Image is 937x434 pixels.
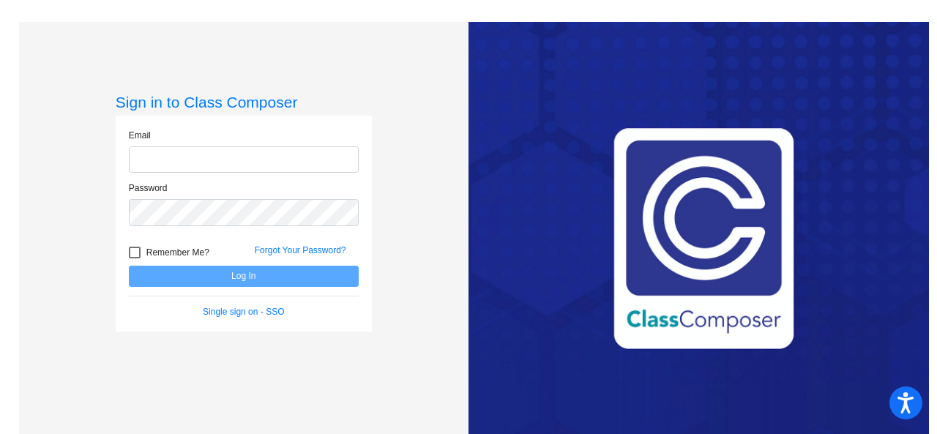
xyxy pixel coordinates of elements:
label: Password [129,182,168,195]
h3: Sign in to Class Composer [116,93,372,111]
span: Remember Me? [146,244,209,261]
a: Single sign on - SSO [203,307,284,317]
label: Email [129,129,151,142]
button: Log In [129,266,359,287]
a: Forgot Your Password? [255,245,346,255]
